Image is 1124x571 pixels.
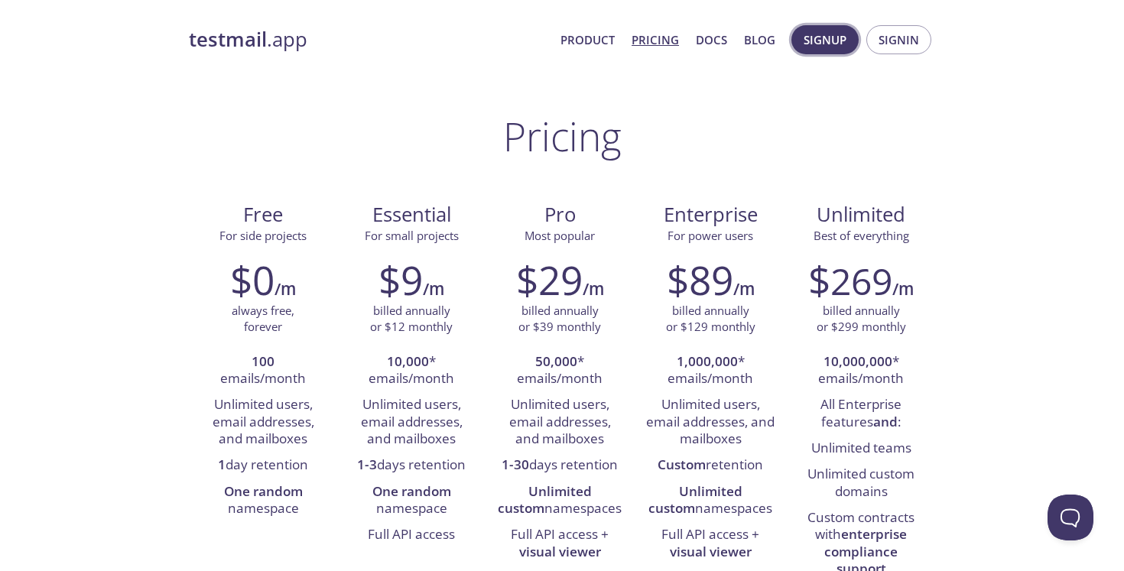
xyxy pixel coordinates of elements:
li: Unlimited custom domains [798,462,924,505]
a: Docs [696,30,727,50]
strong: 50,000 [535,352,577,370]
li: Unlimited users, email addresses, and mailboxes [349,392,474,453]
a: testmail.app [189,27,548,53]
h2: $89 [667,257,733,303]
li: All Enterprise features : [798,392,924,436]
li: days retention [497,453,622,479]
li: * emails/month [497,349,622,393]
li: * emails/month [349,349,474,393]
p: billed annually or $39 monthly [518,303,601,336]
h2: $ [808,257,892,303]
li: * emails/month [798,349,924,393]
strong: 1-30 [502,456,529,473]
span: Enterprise [646,202,775,228]
p: always free, forever [232,303,294,336]
strong: 1-3 [357,456,377,473]
span: For small projects [365,228,459,243]
li: namespace [200,479,326,523]
li: Unlimited users, email addresses, and mailboxes [645,392,775,453]
li: namespaces [497,479,622,523]
a: Blog [744,30,775,50]
strong: One random [224,482,303,500]
li: emails/month [200,349,326,393]
li: Unlimited users, email addresses, and mailboxes [497,392,622,453]
strong: visual viewer [670,543,752,560]
span: Essential [349,202,473,228]
li: Full API access + [497,522,622,566]
strong: 10,000 [387,352,429,370]
strong: 1 [218,456,226,473]
strong: Custom [658,456,706,473]
span: Free [201,202,325,228]
strong: 100 [252,352,275,370]
li: Full API access + [645,522,775,566]
span: Signin [879,30,919,50]
strong: 1,000,000 [677,352,738,370]
a: Pricing [632,30,679,50]
iframe: Help Scout Beacon - Open [1048,495,1093,540]
li: namespaces [645,479,775,523]
li: * emails/month [645,349,775,393]
h6: /m [892,276,914,302]
li: retention [645,453,775,479]
h6: /m [583,276,604,302]
span: Best of everything [814,228,909,243]
button: Signin [866,25,931,54]
li: namespace [349,479,474,523]
span: Unlimited [817,201,905,228]
h2: $29 [516,257,583,303]
strong: testmail [189,26,267,53]
h1: Pricing [503,113,622,159]
strong: visual viewer [519,543,601,560]
li: Full API access [349,522,474,548]
h6: /m [423,276,444,302]
strong: Unlimited custom [648,482,742,517]
strong: One random [372,482,451,500]
p: billed annually or $299 monthly [817,303,906,336]
button: Signup [791,25,859,54]
a: Product [560,30,615,50]
h2: $9 [378,257,423,303]
strong: Unlimited custom [498,482,592,517]
span: 269 [830,256,892,306]
strong: and [873,413,898,430]
li: day retention [200,453,326,479]
span: Most popular [525,228,595,243]
strong: 10,000,000 [824,352,892,370]
li: days retention [349,453,474,479]
li: Unlimited users, email addresses, and mailboxes [200,392,326,453]
li: Unlimited teams [798,436,924,462]
h2: $0 [230,257,275,303]
span: For power users [668,228,753,243]
h6: /m [733,276,755,302]
span: For side projects [219,228,307,243]
p: billed annually or $129 monthly [666,303,755,336]
span: Signup [804,30,846,50]
span: Pro [498,202,622,228]
h6: /m [275,276,296,302]
p: billed annually or $12 monthly [370,303,453,336]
